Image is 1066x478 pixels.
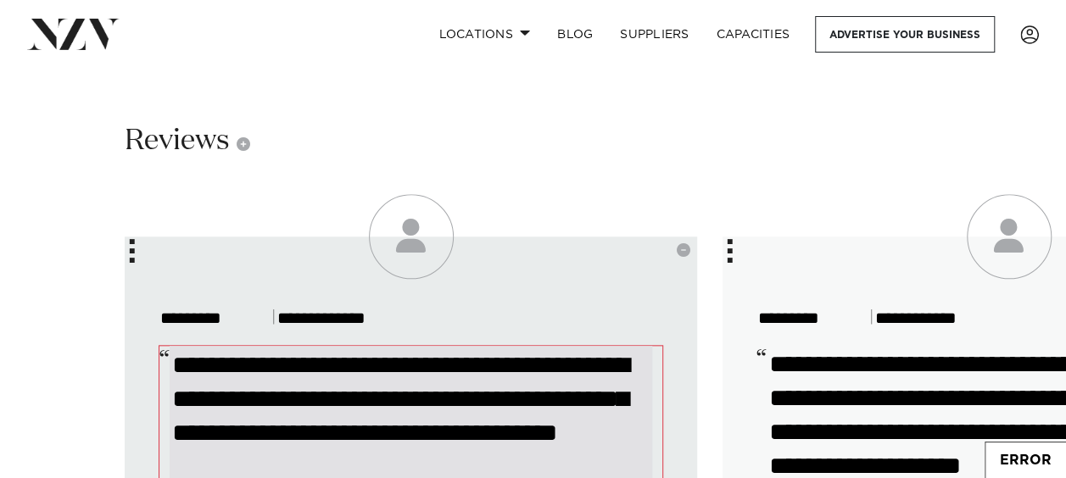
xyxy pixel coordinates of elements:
a: SUPPLIERS [606,16,702,53]
img: nzv-logo.png [27,19,120,49]
a: Advertise your business [815,16,995,53]
span: Error [985,442,1066,478]
a: Capacities [703,16,804,53]
h2: Reviews [125,122,250,160]
a: Locations [425,16,544,53]
a: BLOG [544,16,606,53]
cite: | [159,304,663,331]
